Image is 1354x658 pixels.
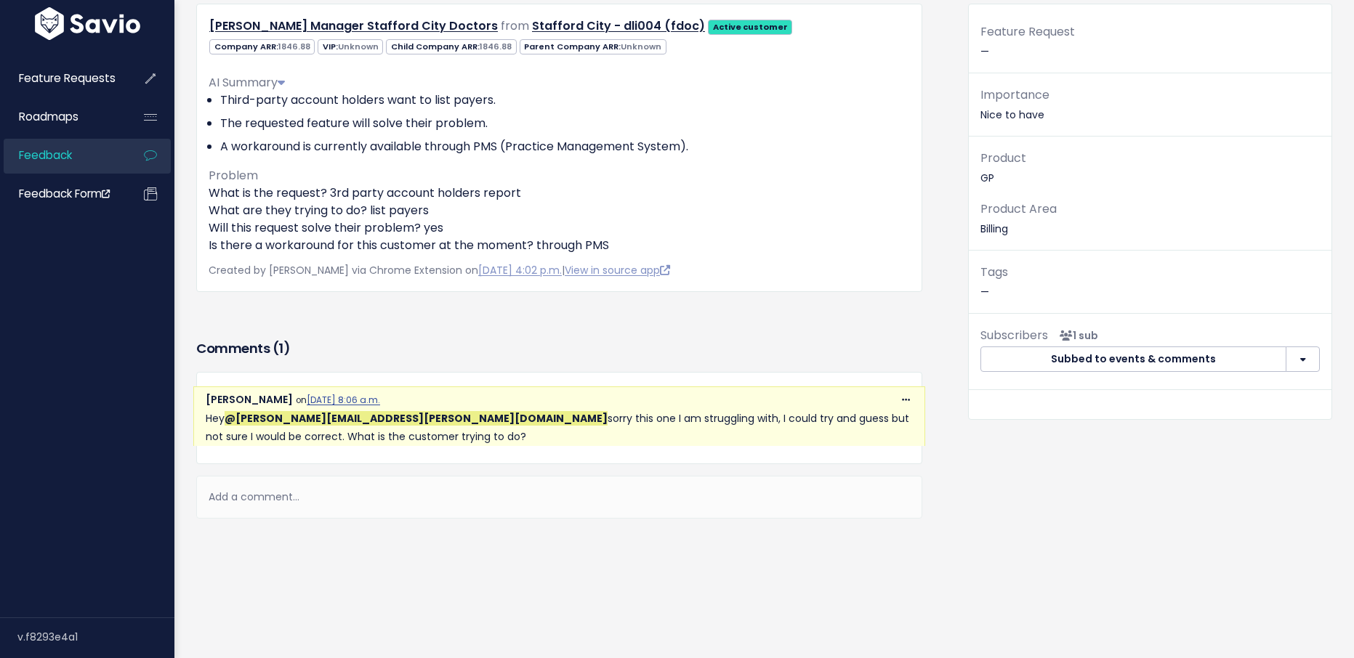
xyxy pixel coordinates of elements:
button: Subbed to events & comments [980,346,1286,373]
p: What is the request? 3rd party account holders report What are they trying to do? list payers Wil... [209,184,910,254]
li: The requested feature will solve their problem. [220,115,910,132]
span: VIP: [318,39,383,54]
p: GP [980,148,1320,187]
span: Tags [980,264,1008,280]
p: Billing [980,199,1320,238]
p: Nice to have [980,85,1320,124]
h3: Comments ( ) [196,338,922,359]
span: Subscribers [980,327,1048,344]
a: Feedback form [4,177,121,211]
a: [DATE] 8:06 a.m. [307,394,380,406]
img: logo-white.9d6f32f41409.svg [31,7,144,40]
span: Problem [209,167,258,184]
span: 1846.88 [480,41,512,52]
span: Feature Request [980,23,1075,40]
div: Add a comment... [196,476,922,519]
span: 1846.88 [278,41,310,52]
div: — [969,22,1331,73]
span: Lynn Hickey [225,411,608,426]
a: Roadmaps [4,100,121,134]
span: Product Area [980,200,1057,217]
p: — [980,262,1320,301]
p: Hey sorry this one I am struggling with, I could try and guess but not sure I would be correct. W... [206,410,913,446]
span: Company ARR: [209,39,315,54]
span: 1 [278,339,283,357]
a: Feedback [4,139,121,172]
span: Feature Requests [19,70,116,86]
span: [PERSON_NAME] [206,392,293,407]
a: View in source app [565,263,670,277]
span: on [296,394,380,406]
span: Unknown [338,41,379,52]
span: Unknown [621,41,661,52]
span: AI Summary [209,74,285,91]
span: Feedback form [19,186,110,201]
a: [DATE] 4:02 p.m. [478,263,562,277]
span: Parent Company ARR: [520,39,666,54]
li: Third-party account holders want to list payers. [220,92,910,109]
a: Feature Requests [4,62,121,95]
strong: Active customer [713,21,788,33]
a: Stafford City - dli004 (fdoc) [532,17,705,34]
a: [PERSON_NAME] Manager Stafford City Doctors [209,17,498,34]
span: Created by [PERSON_NAME] via Chrome Extension on | [209,263,670,277]
div: v.f8293e4a1 [17,618,174,656]
span: Product [980,150,1026,166]
span: Importance [980,86,1049,103]
span: Feedback [19,147,72,163]
span: Roadmaps [19,109,78,124]
span: <p><strong>Subscribers</strong><br><br> - Lynn Hickey<br> </p> [1054,328,1098,343]
span: Child Company ARR: [386,39,516,54]
li: A workaround is currently available through PMS (Practice Management System). [220,138,910,155]
span: from [501,17,529,34]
